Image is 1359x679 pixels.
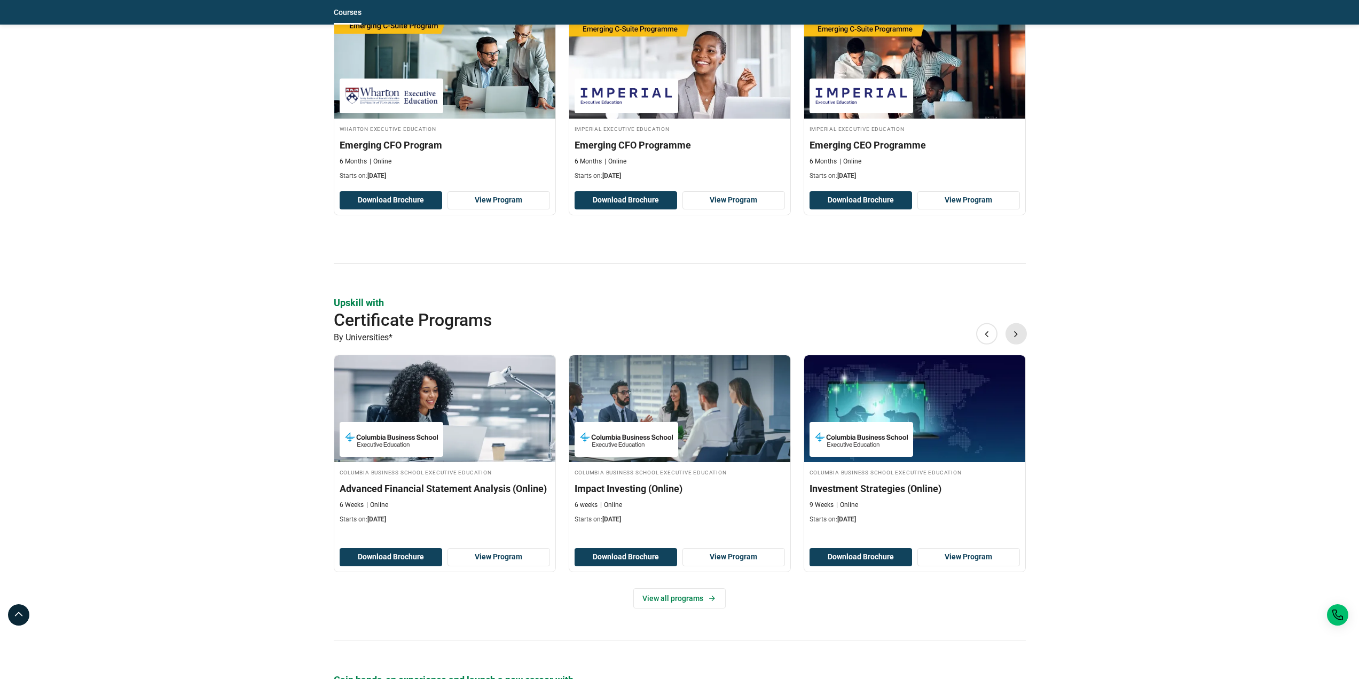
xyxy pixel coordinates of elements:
p: Online [604,157,626,166]
p: 9 Weeks [810,501,834,510]
button: Download Brochure [810,191,912,209]
button: Previous [976,323,997,345]
p: Online [839,157,861,166]
h2: Certificate Programs [334,309,956,331]
img: Impact Investing (Online) | Online Finance Course [569,355,790,462]
a: View Program [682,191,785,209]
p: Upskill with [334,296,1026,309]
p: 6 Months [340,157,367,166]
button: Next [1005,323,1027,345]
h4: Columbia Business School Executive Education [340,467,550,477]
img: Emerging CFO Program | Online Finance Course [334,12,555,119]
img: Investment Strategies (Online) | Online Finance Course [804,355,1025,462]
button: Download Brochure [575,191,677,209]
p: Starts on: [340,171,550,181]
button: Download Brochure [340,191,442,209]
h3: Emerging CFO Programme [575,138,785,152]
a: View all programs [633,588,726,608]
img: Columbia Business School Executive Education [580,427,673,451]
span: [DATE] [602,516,621,523]
p: Starts on: [575,515,785,524]
p: 6 Weeks [340,501,364,510]
img: Wharton Executive Education [345,84,438,108]
img: Emerging CEO Programme | Online Leadership Course [804,12,1025,119]
a: Finance Course by Columbia Business School Executive Education - October 30, 2025 Columbia Busine... [569,355,790,529]
button: Download Brochure [810,548,912,566]
button: Download Brochure [575,548,677,566]
p: Online [366,501,388,510]
span: [DATE] [837,516,856,523]
img: Emerging CFO Programme | Online Leadership Course [569,12,790,119]
a: View Program [447,191,550,209]
h3: Emerging CFO Program [340,138,550,152]
p: Starts on: [340,515,550,524]
p: Starts on: [810,515,1020,524]
h4: Imperial Executive Education [575,124,785,133]
p: By Universities* [334,331,1026,345]
p: Online [600,501,622,510]
img: Columbia Business School Executive Education [815,427,908,451]
img: Advanced Financial Statement Analysis (Online) | Online Finance Course [334,355,555,462]
a: Finance Course by Columbia Business School Executive Education - October 30, 2025 Columbia Busine... [804,355,1025,529]
p: 6 Months [810,157,837,166]
a: View Program [682,548,785,566]
button: Download Brochure [340,548,442,566]
h4: Wharton Executive Education [340,124,550,133]
a: Leadership Course by Imperial Executive Education - December 18, 2025 Imperial Executive Educatio... [804,12,1025,186]
span: [DATE] [602,172,621,179]
a: View Program [917,548,1020,566]
p: Starts on: [575,171,785,181]
h3: Impact Investing (Online) [575,482,785,495]
h4: Imperial Executive Education [810,124,1020,133]
p: 6 Months [575,157,602,166]
span: [DATE] [367,172,386,179]
p: Starts on: [810,171,1020,181]
h3: Advanced Financial Statement Analysis (Online) [340,482,550,495]
h4: Columbia Business School Executive Education [575,467,785,477]
p: 6 weeks [575,501,598,510]
a: View Program [447,548,550,566]
a: View Program [917,191,1020,209]
a: Finance Course by Columbia Business School Executive Education - October 16, 2025 Columbia Busine... [334,355,555,529]
p: Online [370,157,391,166]
img: Imperial Executive Education [815,84,908,108]
img: Imperial Executive Education [580,84,673,108]
h3: Investment Strategies (Online) [810,482,1020,495]
a: Leadership Course by Imperial Executive Education - December 18, 2025 Imperial Executive Educatio... [569,12,790,186]
p: Online [836,501,858,510]
span: [DATE] [837,172,856,179]
a: Finance Course by Wharton Executive Education - December 18, 2025 Wharton Executive Education Wha... [334,12,555,186]
h3: Emerging CEO Programme [810,138,1020,152]
h4: Columbia Business School Executive Education [810,467,1020,477]
img: Columbia Business School Executive Education [345,427,438,451]
span: [DATE] [367,516,386,523]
